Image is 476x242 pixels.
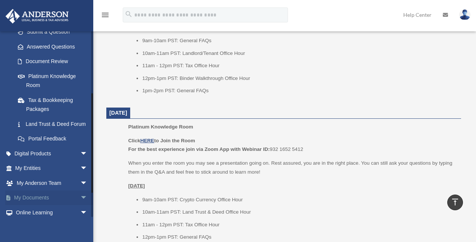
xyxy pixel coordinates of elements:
[10,117,99,131] a: Land Trust & Deed Forum
[125,10,133,18] i: search
[142,61,456,70] li: 11am - 12pm PST: Tax Office Hour
[80,190,95,206] span: arrow_drop_down
[128,138,195,143] b: Click to Join the Room
[142,195,456,204] li: 9am-10am PST: Crypto Currency Office Hour
[142,49,456,58] li: 10am-11am PST: Landlord/Tenant Office Hour
[10,25,99,40] a: Submit a Question
[10,54,99,69] a: Document Review
[142,208,456,217] li: 10am-11am PST: Land Trust & Deed Office Hour
[5,176,99,190] a: My Anderson Teamarrow_drop_down
[459,9,470,20] img: User Pic
[128,183,145,189] u: [DATE]
[142,233,456,242] li: 12pm-1pm PST: General FAQs
[128,136,456,154] p: 932 1652 5412
[80,161,95,176] span: arrow_drop_down
[447,195,463,210] a: vertical_align_top
[80,146,95,161] span: arrow_drop_down
[10,39,99,54] a: Answered Questions
[140,138,154,143] a: HERE
[5,205,99,220] a: Online Learningarrow_drop_down
[142,220,456,229] li: 11am - 12pm PST: Tax Office Hour
[142,36,456,45] li: 9am-10am PST: General FAQs
[101,10,110,19] i: menu
[10,93,99,117] a: Tax & Bookkeeping Packages
[109,110,127,116] span: [DATE]
[3,9,71,24] img: Anderson Advisors Platinum Portal
[128,146,270,152] b: For the best experience join via Zoom App with Webinar ID:
[5,190,99,205] a: My Documentsarrow_drop_down
[128,159,456,176] p: When you enter the room you may see a presentation going on. Rest assured, you are in the right p...
[451,198,460,207] i: vertical_align_top
[5,146,99,161] a: Digital Productsarrow_drop_down
[80,176,95,191] span: arrow_drop_down
[10,69,95,93] a: Platinum Knowledge Room
[142,86,456,95] li: 1pm-2pm PST: General FAQs
[101,13,110,19] a: menu
[5,161,99,176] a: My Entitiesarrow_drop_down
[142,74,456,83] li: 12pm-1pm PST: Binder Walkthrough Office Hour
[80,205,95,220] span: arrow_drop_down
[128,124,193,130] span: Platinum Knowledge Room
[10,131,99,146] a: Portal Feedback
